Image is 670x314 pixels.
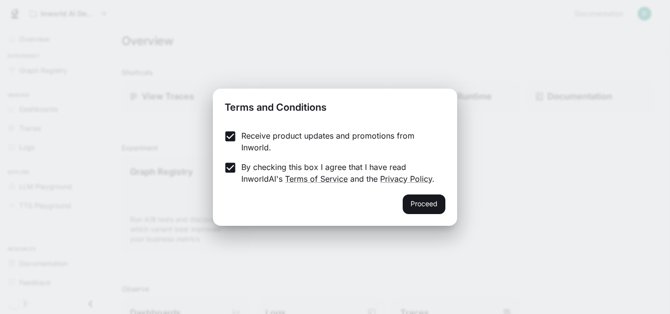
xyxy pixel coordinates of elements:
[241,161,438,185] p: By checking this box I agree that I have read InworldAI's and the .
[380,174,432,184] a: Privacy Policy
[403,194,445,214] button: Proceed
[213,89,457,122] h2: Terms and Conditions
[285,174,348,184] a: Terms of Service
[241,130,438,153] p: Receive product updates and promotions from Inworld.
